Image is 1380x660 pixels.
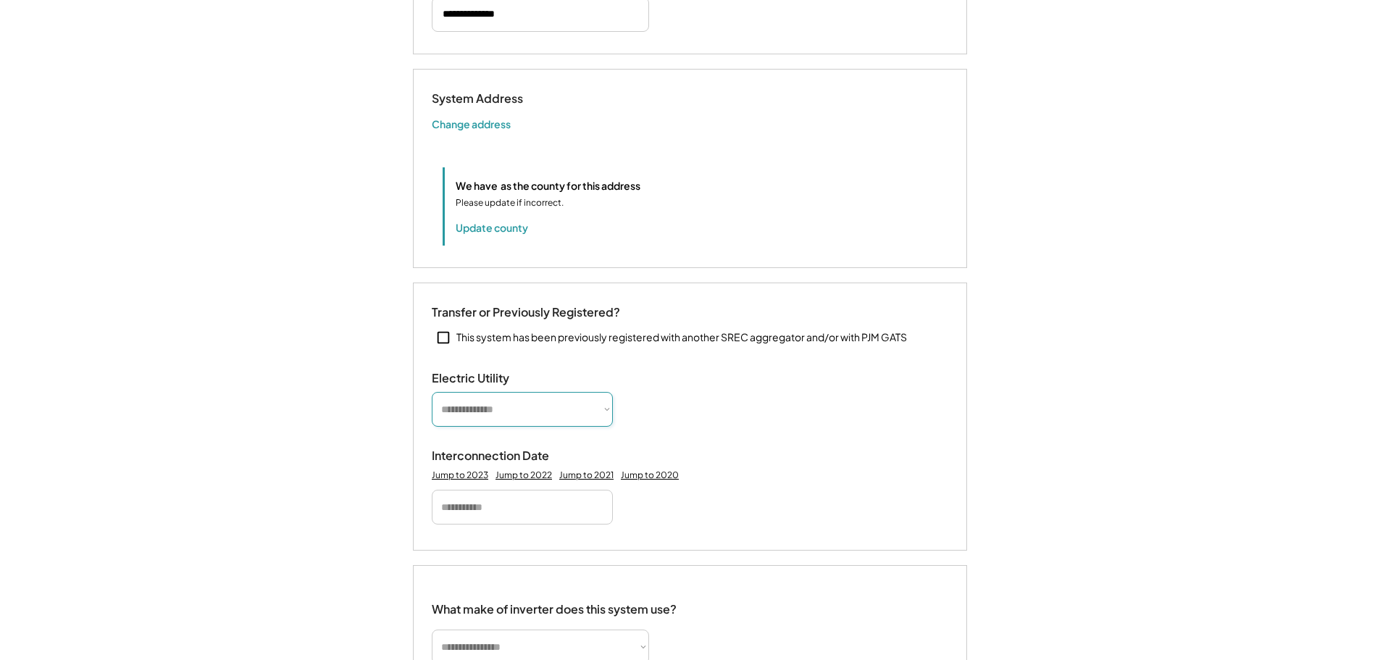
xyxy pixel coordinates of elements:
[432,117,511,131] button: Change address
[456,178,640,193] div: We have as the county for this address
[432,371,577,386] div: Electric Utility
[456,330,907,345] div: This system has been previously registered with another SREC aggregator and/or with PJM GATS
[432,588,677,620] div: What make of inverter does this system use?
[456,196,564,209] div: Please update if incorrect.
[621,469,679,481] div: Jump to 2020
[432,91,577,106] div: System Address
[559,469,614,481] div: Jump to 2021
[432,305,620,320] div: Transfer or Previously Registered?
[432,448,577,464] div: Interconnection Date
[495,469,552,481] div: Jump to 2022
[432,469,488,481] div: Jump to 2023
[456,220,528,235] button: Update county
